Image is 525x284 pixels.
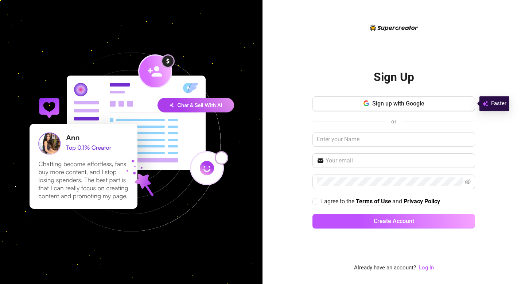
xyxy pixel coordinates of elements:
a: Privacy Policy [404,198,440,206]
button: Create Account [312,214,475,229]
span: Sign up with Google [372,100,424,107]
a: Log In [419,264,434,272]
a: Log In [419,264,434,271]
span: eye-invisible [465,179,471,185]
img: svg%3e [482,99,488,108]
input: Your email [326,156,471,165]
input: Enter your Name [312,132,475,147]
a: Terms of Use [356,198,391,206]
h2: Sign Up [374,70,414,85]
span: Create Account [374,218,414,224]
img: logo-BBDzfeDw.svg [370,24,418,31]
button: Sign up with Google [312,96,475,111]
img: signup-background-D0MIrEPF.svg [5,16,257,268]
span: Faster [491,99,506,108]
span: I agree to the [321,198,356,205]
span: Already have an account? [354,264,416,272]
span: or [391,118,396,125]
span: and [392,198,404,205]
